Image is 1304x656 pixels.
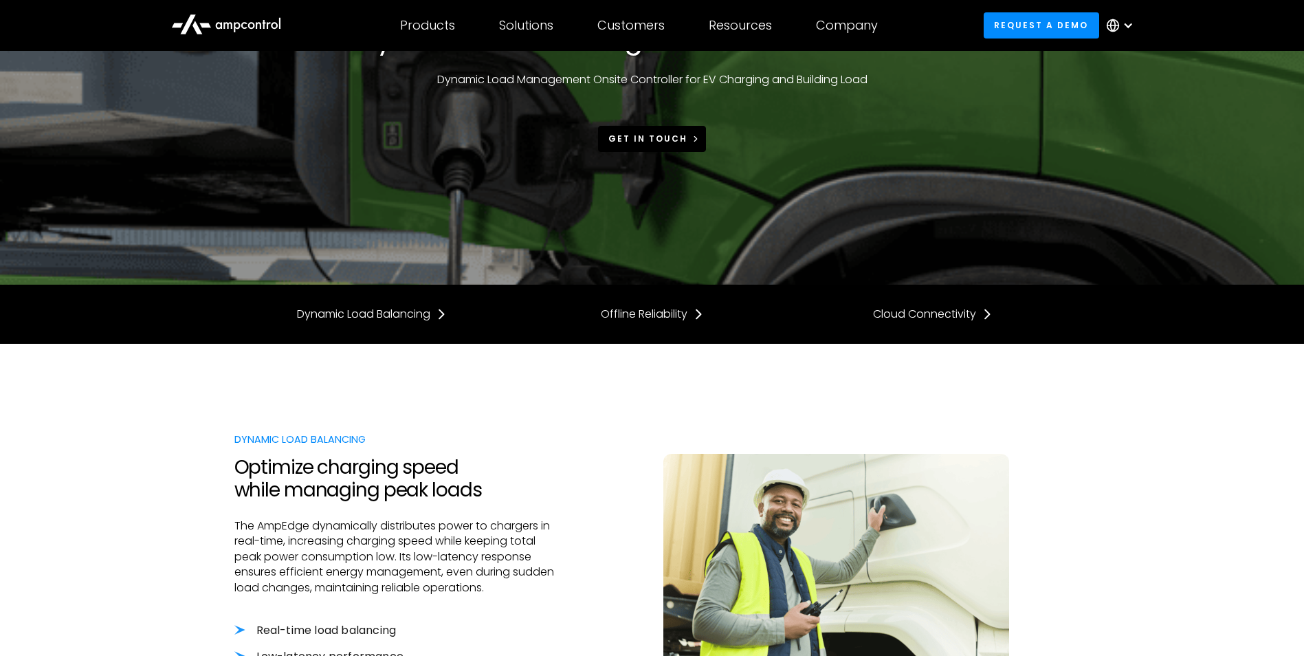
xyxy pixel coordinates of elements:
[297,307,447,322] a: Dynamic Load Balancing
[234,456,560,502] h2: Optimize charging speed while managing peak loads
[401,72,903,87] p: Dynamic Load Management Onsite Controller for EV Charging and Building Load
[984,12,1099,38] a: Request a demo
[597,18,665,33] div: Customers
[234,432,560,447] div: Dynamic Load Balancing
[608,133,687,145] div: Get in touch
[499,18,553,33] div: Solutions
[709,18,772,33] div: Resources
[598,126,707,151] a: Get in touch
[873,307,976,322] div: Cloud Connectivity
[816,18,878,33] div: Company
[234,518,560,595] p: The AmpEdge dynamically distributes power to chargers in real-time, increasing charging speed whi...
[873,307,993,322] a: Cloud Connectivity
[359,23,945,56] h1: Dynamic Load Management Onsite Controller
[601,307,687,322] div: Offline Reliability
[234,623,560,638] li: Real-time load balancing
[400,18,455,33] div: Products
[297,307,430,322] div: Dynamic Load Balancing
[601,307,704,322] a: Offline Reliability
